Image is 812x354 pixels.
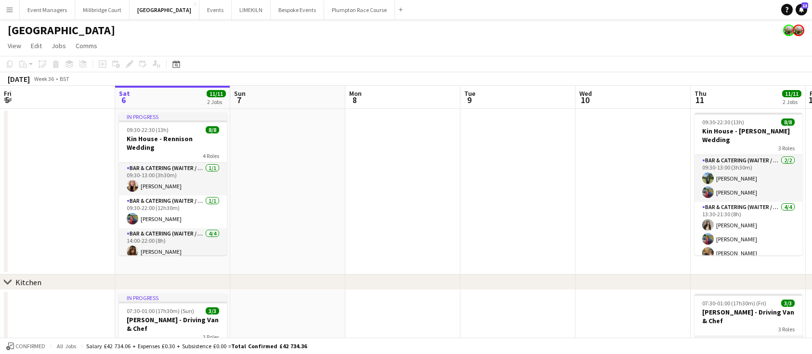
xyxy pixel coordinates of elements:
[60,75,69,82] div: BST
[119,294,227,302] div: In progress
[782,90,801,97] span: 11/11
[75,0,130,19] button: Millbridge Court
[118,94,130,105] span: 6
[206,307,219,315] span: 3/3
[52,41,66,50] span: Jobs
[324,0,395,19] button: Plumpton Race Course
[15,277,41,287] div: Kitchen
[27,39,46,52] a: Edit
[783,25,795,36] app-user-avatar: Staffing Manager
[119,134,227,152] h3: Kin House - Rennison Wedding
[8,23,115,38] h1: [GEOGRAPHIC_DATA]
[127,126,169,133] span: 09:30-22:30 (13h)
[778,144,795,152] span: 3 Roles
[206,126,219,133] span: 8/8
[694,113,802,255] app-job-card: 09:30-22:30 (13h)8/8Kin House - [PERSON_NAME] Wedding3 RolesBar & Catering (Waiter / waitress)2/2...
[119,113,227,255] app-job-card: In progress09:30-22:30 (13h)8/8Kin House - Rennison Wedding4 RolesBar & Catering (Waiter / waitre...
[778,326,795,333] span: 3 Roles
[203,152,219,159] span: 4 Roles
[694,155,802,202] app-card-role: Bar & Catering (Waiter / waitress)2/209:30-13:00 (3h30m)[PERSON_NAME][PERSON_NAME]
[349,89,362,98] span: Mon
[15,343,45,350] span: Confirmed
[199,0,232,19] button: Events
[231,342,307,350] span: Total Confirmed £42 734.36
[463,94,475,105] span: 9
[55,342,78,350] span: All jobs
[702,118,744,126] span: 09:30-22:30 (13h)
[31,41,42,50] span: Edit
[464,89,475,98] span: Tue
[796,4,807,15] a: 13
[72,39,101,52] a: Comms
[271,0,324,19] button: Bespoke Events
[2,94,12,105] span: 5
[76,41,97,50] span: Comms
[4,89,12,98] span: Fri
[119,315,227,333] h3: [PERSON_NAME] - Driving Van & Chef
[130,0,199,19] button: [GEOGRAPHIC_DATA]
[8,74,30,84] div: [DATE]
[86,342,307,350] div: Salary £42 734.06 + Expenses £0.30 + Subsistence £0.00 =
[119,228,227,303] app-card-role: Bar & Catering (Waiter / waitress)4/414:00-22:00 (8h)[PERSON_NAME]
[801,2,808,9] span: 13
[119,89,130,98] span: Sat
[781,300,795,307] span: 3/3
[578,94,592,105] span: 10
[783,98,801,105] div: 2 Jobs
[694,308,802,325] h3: [PERSON_NAME] - Driving Van & Chef
[119,196,227,228] app-card-role: Bar & Catering (Waiter / waitress)1/109:30-22:00 (12h30m)[PERSON_NAME]
[233,94,246,105] span: 7
[793,25,804,36] app-user-avatar: Staffing Manager
[4,39,25,52] a: View
[207,98,225,105] div: 2 Jobs
[32,75,56,82] span: Week 36
[119,163,227,196] app-card-role: Bar & Catering (Waiter / waitress)1/109:30-13:00 (3h30m)[PERSON_NAME]
[119,113,227,120] div: In progress
[20,0,75,19] button: Event Managers
[693,94,707,105] span: 11
[702,300,766,307] span: 07:30-01:00 (17h30m) (Fri)
[203,333,219,341] span: 3 Roles
[5,341,47,352] button: Confirmed
[8,41,21,50] span: View
[127,307,194,315] span: 07:30-01:00 (17h30m) (Sun)
[234,89,246,98] span: Sun
[232,0,271,19] button: LIMEKILN
[579,89,592,98] span: Wed
[781,118,795,126] span: 8/8
[694,89,707,98] span: Thu
[207,90,226,97] span: 11/11
[694,127,802,144] h3: Kin House - [PERSON_NAME] Wedding
[348,94,362,105] span: 8
[48,39,70,52] a: Jobs
[694,202,802,276] app-card-role: Bar & Catering (Waiter / waitress)4/413:30-21:30 (8h)[PERSON_NAME][PERSON_NAME][PERSON_NAME]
